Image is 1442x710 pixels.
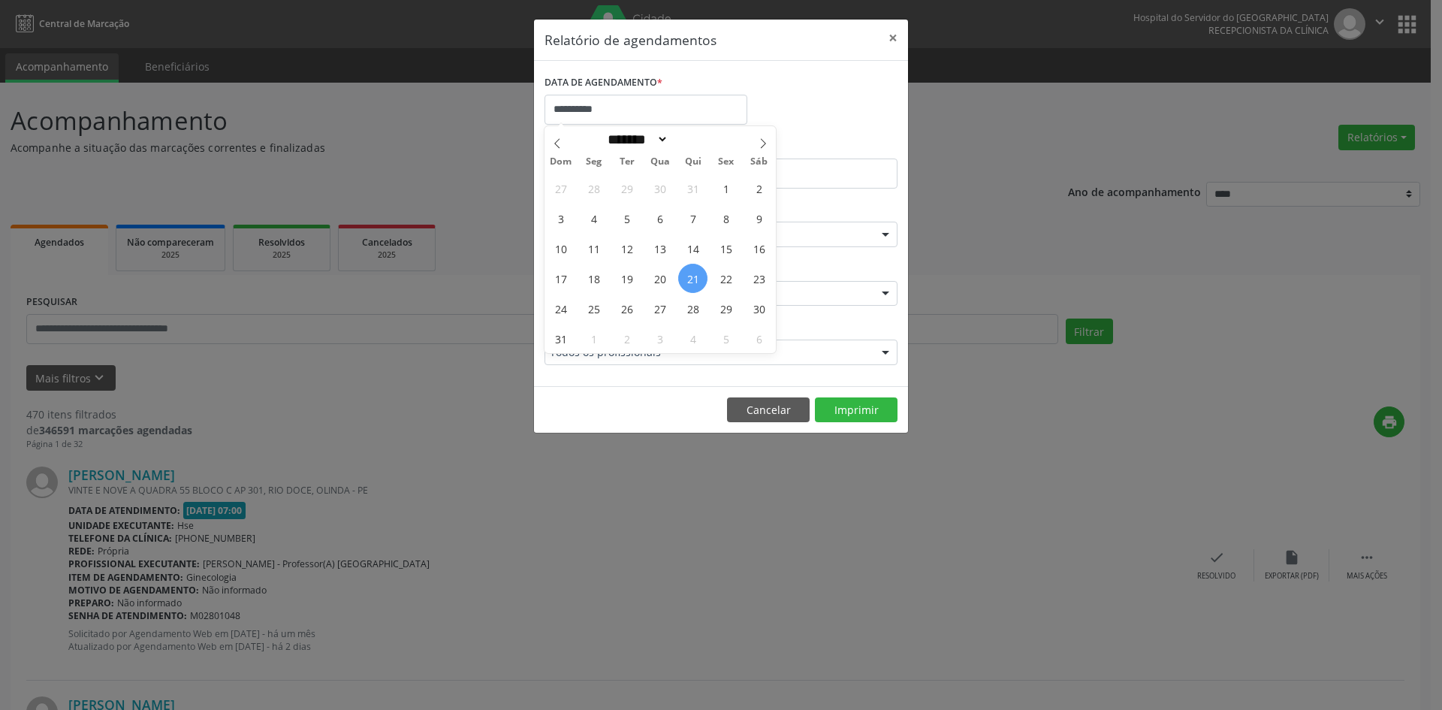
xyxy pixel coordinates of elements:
label: DATA DE AGENDAMENTO [545,71,662,95]
span: Agosto 12, 2025 [612,234,641,263]
span: Julho 28, 2025 [579,174,608,203]
span: Agosto 29, 2025 [711,294,741,323]
span: Setembro 4, 2025 [678,324,707,353]
button: Cancelar [727,397,810,423]
button: Imprimir [815,397,897,423]
span: Agosto 22, 2025 [711,264,741,293]
span: Agosto 3, 2025 [546,204,575,233]
span: Agosto 24, 2025 [546,294,575,323]
span: Ter [611,157,644,167]
span: Agosto 16, 2025 [744,234,774,263]
span: Setembro 2, 2025 [612,324,641,353]
span: Agosto 14, 2025 [678,234,707,263]
span: Agosto 18, 2025 [579,264,608,293]
span: Agosto 15, 2025 [711,234,741,263]
span: Qui [677,157,710,167]
span: Agosto 30, 2025 [744,294,774,323]
h5: Relatório de agendamentos [545,30,716,50]
span: Agosto 8, 2025 [711,204,741,233]
span: Qua [644,157,677,167]
span: Julho 30, 2025 [645,174,674,203]
button: Close [878,20,908,56]
span: Agosto 6, 2025 [645,204,674,233]
span: Seg [578,157,611,167]
span: Agosto 13, 2025 [645,234,674,263]
span: Dom [545,157,578,167]
span: Julho 31, 2025 [678,174,707,203]
label: ATÉ [725,135,897,159]
span: Agosto 5, 2025 [612,204,641,233]
input: Year [668,131,718,147]
span: Agosto 25, 2025 [579,294,608,323]
select: Month [602,131,668,147]
span: Setembro 3, 2025 [645,324,674,353]
span: Julho 29, 2025 [612,174,641,203]
span: Agosto 21, 2025 [678,264,707,293]
span: Agosto 26, 2025 [612,294,641,323]
span: Setembro 1, 2025 [579,324,608,353]
span: Setembro 5, 2025 [711,324,741,353]
span: Setembro 6, 2025 [744,324,774,353]
span: Agosto 31, 2025 [546,324,575,353]
span: Agosto 20, 2025 [645,264,674,293]
span: Agosto 4, 2025 [579,204,608,233]
span: Agosto 28, 2025 [678,294,707,323]
span: Sáb [743,157,776,167]
span: Agosto 10, 2025 [546,234,575,263]
span: Agosto 27, 2025 [645,294,674,323]
span: Agosto 7, 2025 [678,204,707,233]
span: Agosto 9, 2025 [744,204,774,233]
span: Sex [710,157,743,167]
span: Agosto 23, 2025 [744,264,774,293]
span: Agosto 2, 2025 [744,174,774,203]
span: Agosto 19, 2025 [612,264,641,293]
span: Agosto 17, 2025 [546,264,575,293]
span: Agosto 11, 2025 [579,234,608,263]
span: Julho 27, 2025 [546,174,575,203]
span: Agosto 1, 2025 [711,174,741,203]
